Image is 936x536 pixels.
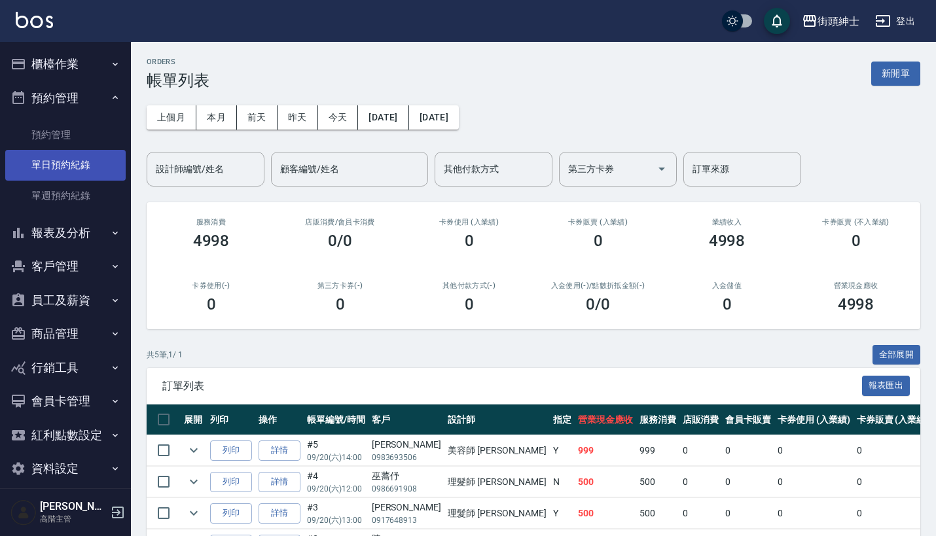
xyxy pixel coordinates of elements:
[636,435,679,466] td: 999
[5,317,126,351] button: 商品管理
[307,514,365,526] p: 09/20 (六) 13:00
[575,467,636,497] td: 500
[162,380,862,393] span: 訂單列表
[5,150,126,180] a: 單日預約紀錄
[147,105,196,130] button: 上個月
[575,498,636,529] td: 500
[147,349,183,361] p: 共 5 筆, 1 / 1
[5,283,126,317] button: 員工及薪資
[722,467,774,497] td: 0
[871,62,920,86] button: 新開單
[162,218,260,226] h3: 服務消費
[181,404,207,435] th: 展開
[862,376,910,396] button: 報表匯出
[307,483,365,495] p: 09/20 (六) 12:00
[210,503,252,524] button: 列印
[5,249,126,283] button: 客戶管理
[318,105,359,130] button: 今天
[549,281,647,290] h2: 入金使用(-) /點數折抵金額(-)
[304,404,369,435] th: 帳單編號/時間
[678,218,776,226] h2: 業績收入
[709,232,746,250] h3: 4998
[409,105,459,130] button: [DATE]
[862,379,910,391] a: 報表匯出
[550,467,575,497] td: N
[818,13,859,29] div: 街頭紳士
[210,440,252,461] button: 列印
[679,404,723,435] th: 店販消費
[291,218,389,226] h2: 店販消費 /會員卡消費
[420,281,518,290] h2: 其他付款方式(-)
[774,498,854,529] td: 0
[207,295,216,313] h3: 0
[358,105,408,130] button: [DATE]
[679,498,723,529] td: 0
[678,281,776,290] h2: 入金儲值
[5,384,126,418] button: 會員卡管理
[5,120,126,150] a: 預約管理
[369,404,444,435] th: 客戶
[184,472,204,491] button: expand row
[838,295,874,313] h3: 4998
[372,438,441,452] div: [PERSON_NAME]
[372,501,441,514] div: [PERSON_NAME]
[420,218,518,226] h2: 卡券使用 (入業績)
[807,218,905,226] h2: 卡券販賣 (不入業績)
[259,472,300,492] a: 詳情
[444,435,550,466] td: 美容師 [PERSON_NAME]
[854,467,933,497] td: 0
[722,404,774,435] th: 會員卡販賣
[10,499,37,526] img: Person
[5,181,126,211] a: 單週預約紀錄
[255,404,304,435] th: 操作
[723,295,732,313] h3: 0
[550,498,575,529] td: Y
[774,467,854,497] td: 0
[797,8,865,35] button: 街頭紳士
[550,435,575,466] td: Y
[465,232,474,250] h3: 0
[679,435,723,466] td: 0
[147,71,209,90] h3: 帳單列表
[5,452,126,486] button: 資料設定
[575,404,636,435] th: 營業現金應收
[549,218,647,226] h2: 卡券販賣 (入業績)
[636,498,679,529] td: 500
[873,345,921,365] button: 全部展開
[372,469,441,483] div: 巫蕎伃
[162,281,260,290] h2: 卡券使用(-)
[196,105,237,130] button: 本月
[210,472,252,492] button: 列印
[184,503,204,523] button: expand row
[870,9,920,33] button: 登出
[184,440,204,460] button: expand row
[722,435,774,466] td: 0
[40,513,107,525] p: 高階主管
[147,58,209,66] h2: ORDERS
[328,232,352,250] h3: 0/0
[259,440,300,461] a: 詳情
[304,498,369,529] td: #3
[575,435,636,466] td: 999
[550,404,575,435] th: 指定
[372,452,441,463] p: 0983693506
[636,404,679,435] th: 服務消費
[336,295,345,313] h3: 0
[304,467,369,497] td: #4
[774,404,854,435] th: 卡券使用 (入業績)
[237,105,278,130] button: 前天
[636,467,679,497] td: 500
[807,281,905,290] h2: 營業現金應收
[854,498,933,529] td: 0
[764,8,790,34] button: save
[5,418,126,452] button: 紅利點數設定
[854,404,933,435] th: 卡券販賣 (入業績)
[5,216,126,250] button: 報表及分析
[5,351,126,385] button: 行銷工具
[852,232,861,250] h3: 0
[372,483,441,495] p: 0986691908
[16,12,53,28] img: Logo
[372,514,441,526] p: 0917648913
[871,67,920,79] a: 新開單
[444,498,550,529] td: 理髮師 [PERSON_NAME]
